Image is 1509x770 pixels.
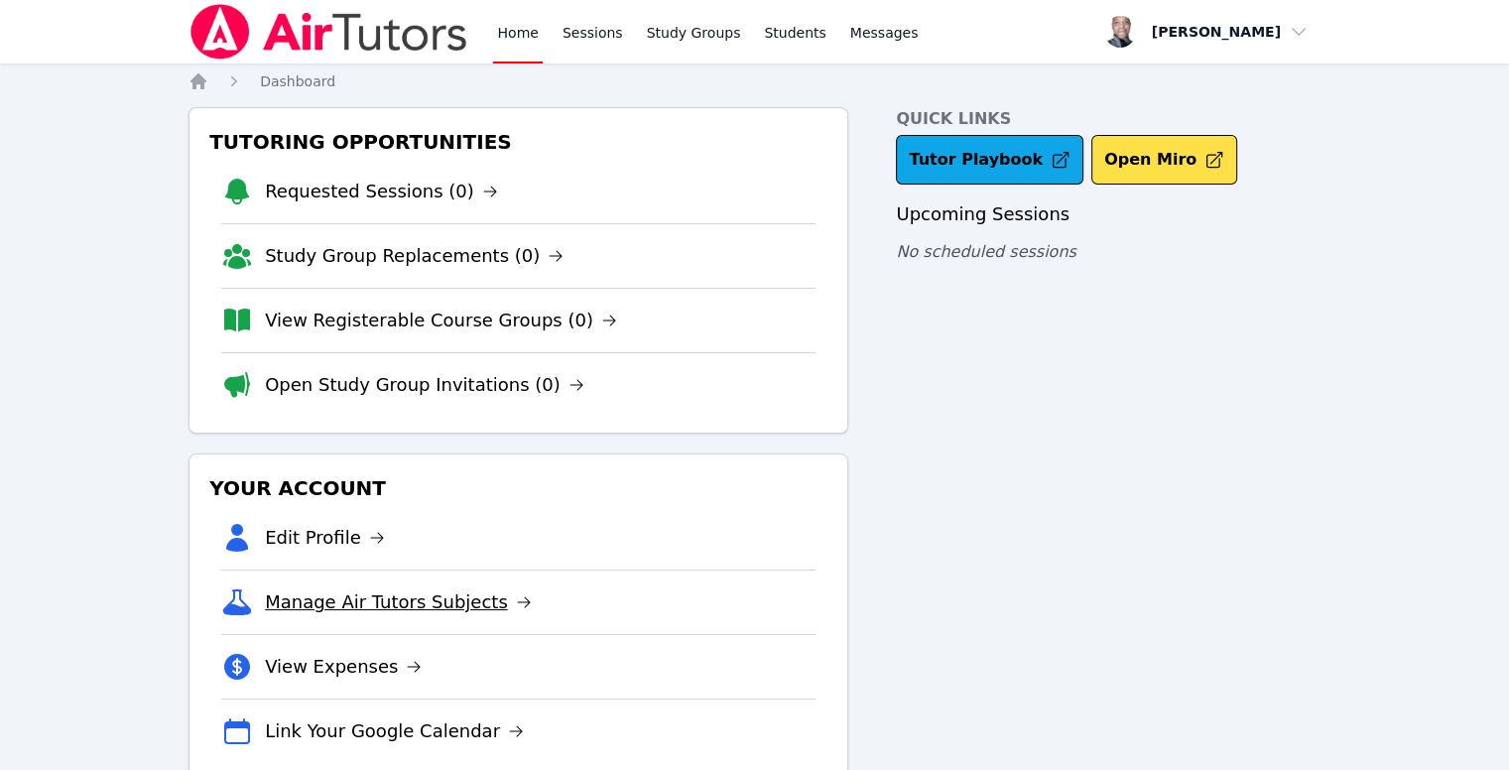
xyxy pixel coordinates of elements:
h4: Quick Links [896,107,1320,131]
nav: Breadcrumb [189,71,1320,91]
a: Link Your Google Calendar [265,717,524,745]
a: View Expenses [265,653,422,681]
button: Open Miro [1091,135,1237,185]
a: Tutor Playbook [896,135,1083,185]
a: Manage Air Tutors Subjects [265,588,532,616]
a: Requested Sessions (0) [265,178,498,205]
a: View Registerable Course Groups (0) [265,307,617,334]
span: No scheduled sessions [896,242,1075,261]
a: Study Group Replacements (0) [265,242,564,270]
a: Open Study Group Invitations (0) [265,371,584,399]
a: Dashboard [260,71,335,91]
a: Edit Profile [265,524,385,552]
h3: Tutoring Opportunities [205,124,831,160]
span: Messages [850,23,919,43]
img: Air Tutors [189,4,469,60]
h3: Your Account [205,470,831,506]
h3: Upcoming Sessions [896,200,1320,228]
span: Dashboard [260,73,335,89]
